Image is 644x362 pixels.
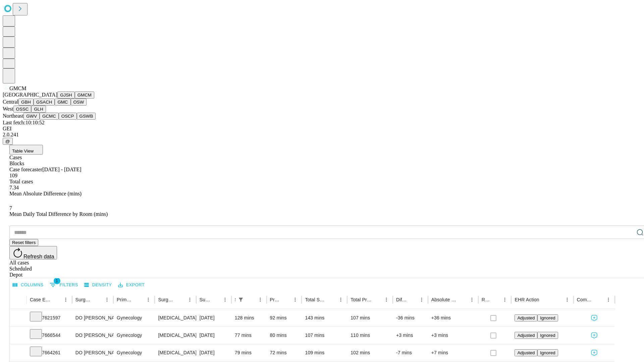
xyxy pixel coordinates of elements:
span: 109 [9,173,17,178]
button: Show filters [48,280,80,290]
button: GLH [31,106,46,113]
button: Menu [604,295,613,304]
button: Sort [372,295,382,304]
span: GMCM [9,85,26,91]
button: Sort [134,295,144,304]
button: OSW [71,99,87,106]
button: GCMC [40,113,59,120]
button: Expand [13,312,23,324]
div: Predicted In Room Duration [270,297,281,302]
div: 80 mins [270,327,299,344]
div: Case Epic Id [30,297,51,302]
button: Ignored [537,332,558,339]
div: +3 mins [396,327,425,344]
button: Table View [9,145,43,155]
span: Adjusted [517,350,535,355]
div: 79 mins [235,344,263,361]
span: [DATE] - [DATE] [42,167,81,172]
div: Surgeon Name [75,297,92,302]
div: Absolute Difference [431,297,457,302]
div: +7 mins [431,344,475,361]
button: Sort [327,295,336,304]
span: Reset filters [12,240,36,245]
span: 1 [54,278,60,284]
button: Ignored [537,349,558,356]
div: 107 mins [305,327,344,344]
button: Show filters [236,295,246,304]
div: EHR Action [515,297,539,302]
button: Reset filters [9,239,38,246]
button: GBH [18,99,34,106]
button: Select columns [11,280,45,290]
span: Last fetch: 10:10:52 [3,120,45,125]
div: [DATE] [200,344,228,361]
button: Menu [220,295,230,304]
button: Sort [246,295,256,304]
button: Menu [290,295,300,304]
div: [DATE] [200,327,228,344]
button: Expand [13,330,23,342]
div: Gynecology [117,327,151,344]
div: Difference [396,297,407,302]
button: Sort [458,295,467,304]
span: Northeast [3,113,23,119]
div: 128 mins [235,309,263,326]
div: [MEDICAL_DATA] [MEDICAL_DATA] AND OR [MEDICAL_DATA] [158,344,193,361]
div: [DATE] [200,309,228,326]
button: Sort [176,295,185,304]
button: Density [83,280,114,290]
div: Resolved in EHR [482,297,490,302]
div: Total Scheduled Duration [305,297,326,302]
span: Refresh data [23,254,54,259]
span: 7 [9,205,12,211]
button: OSCP [59,113,77,120]
button: Menu [102,295,112,304]
button: Menu [144,295,153,304]
div: Primary Service [117,297,133,302]
div: 2.0.241 [3,132,641,138]
div: DO [PERSON_NAME] [PERSON_NAME] Do [75,327,110,344]
button: Sort [211,295,220,304]
button: Menu [562,295,572,304]
span: West [3,106,13,112]
button: Menu [61,295,70,304]
span: Table View [12,148,34,154]
div: 7621597 [30,309,69,326]
div: -7 mins [396,344,425,361]
div: 7664261 [30,344,69,361]
button: Sort [281,295,290,304]
button: Menu [185,295,195,304]
span: [GEOGRAPHIC_DATA] [3,92,57,98]
button: GMCM [75,92,94,99]
div: GEI [3,126,641,132]
div: DO [PERSON_NAME] [PERSON_NAME] Do [75,309,110,326]
button: GSWB [77,113,96,120]
button: Menu [417,295,426,304]
div: 107 mins [351,309,389,326]
button: Refresh data [9,246,57,259]
button: Ignored [537,314,558,321]
button: Menu [467,295,477,304]
div: Total Predicted Duration [351,297,372,302]
div: 143 mins [305,309,344,326]
span: Mean Daily Total Difference by Room (mins) [9,211,108,217]
span: Adjusted [517,333,535,338]
div: 77 mins [235,327,263,344]
div: DO [PERSON_NAME] [PERSON_NAME] Do [75,344,110,361]
button: Sort [93,295,102,304]
span: Ignored [540,350,555,355]
div: Surgery Date [200,297,210,302]
div: 92 mins [270,309,299,326]
div: [MEDICAL_DATA] DIAGNOSTIC [158,327,193,344]
button: GMC [55,99,70,106]
div: 7666544 [30,327,69,344]
button: Menu [336,295,345,304]
div: 109 mins [305,344,344,361]
div: +3 mins [431,327,475,344]
span: Central [3,99,18,105]
button: Export [116,280,146,290]
div: 72 mins [270,344,299,361]
button: Sort [491,295,500,304]
span: Mean Absolute Difference (mins) [9,191,82,196]
button: Adjusted [515,349,537,356]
